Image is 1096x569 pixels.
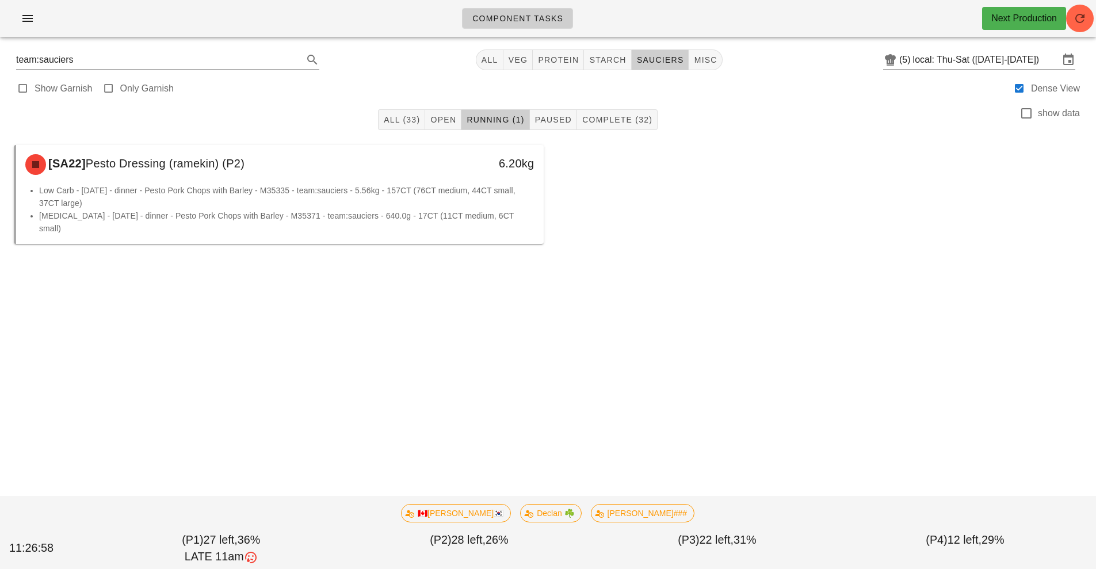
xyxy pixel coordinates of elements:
[693,55,717,64] span: misc
[86,157,245,170] span: Pesto Dressing (ramekin) (P2)
[589,55,626,64] span: starch
[1031,83,1080,94] label: Dense View
[991,12,1057,25] div: Next Production
[636,55,684,64] span: sauciers
[383,115,420,124] span: All (33)
[533,49,584,70] button: protein
[530,109,577,130] button: Paused
[508,55,528,64] span: veg
[120,83,174,94] label: Only Garnish
[503,49,533,70] button: veg
[476,49,503,70] button: All
[582,115,652,124] span: Complete (32)
[1038,108,1080,119] label: show data
[425,109,461,130] button: Open
[46,157,86,170] span: [SA22]
[461,109,529,130] button: Running (1)
[378,109,425,130] button: All (33)
[39,184,534,209] li: Low Carb - [DATE] - dinner - Pesto Pork Chops with Barley - M35335 - team:sauciers - 5.56kg - 157...
[481,55,498,64] span: All
[899,54,913,66] div: (5)
[430,115,456,124] span: Open
[462,8,573,29] a: Component Tasks
[472,14,563,23] span: Component Tasks
[632,49,689,70] button: sauciers
[534,115,572,124] span: Paused
[577,109,658,130] button: Complete (32)
[689,49,722,70] button: misc
[584,49,631,70] button: starch
[417,154,534,173] div: 6.20kg
[39,209,534,235] li: [MEDICAL_DATA] - [DATE] - dinner - Pesto Pork Chops with Barley - M35371 - team:sauciers - 640.0g...
[466,115,524,124] span: Running (1)
[35,83,93,94] label: Show Garnish
[537,55,579,64] span: protein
